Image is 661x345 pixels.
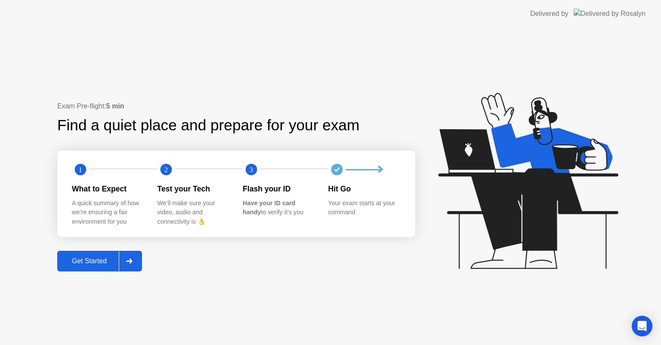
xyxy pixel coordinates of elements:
img: Delivered by Rosalyn [574,9,646,18]
div: We’ll make sure your video, audio and connectivity is 👌 [158,199,229,227]
div: A quick summary of how we’re ensuring a fair environment for you [72,199,144,227]
div: Exam Pre-flight: [57,101,415,111]
div: Get Started [60,257,119,265]
div: Your exam starts at your command [328,199,400,217]
div: Delivered by [530,9,568,19]
div: to verify it’s you [243,199,315,217]
div: Hit Go [328,183,400,194]
text: 1 [79,166,82,174]
text: 2 [164,166,167,174]
div: Open Intercom Messenger [632,316,652,336]
div: What to Expect [72,183,144,194]
text: 3 [250,166,253,174]
div: Test your Tech [158,183,229,194]
b: 5 min [106,102,124,110]
div: Find a quiet place and prepare for your exam [57,114,361,137]
div: Flash your ID [243,183,315,194]
b: Have your ID card handy [243,200,295,216]
button: Get Started [57,251,142,271]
